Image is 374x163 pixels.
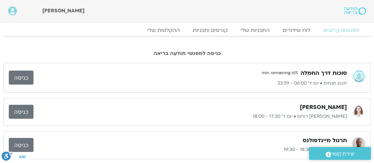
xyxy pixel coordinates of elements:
img: מגוון מנחים [352,70,365,83]
span: יצירת קשר [331,150,354,158]
h3: סוכות דרך החמלה [301,69,347,77]
a: קורסים ותכניות [186,27,234,34]
h3: [PERSON_NAME] [300,103,347,111]
nav: Menu [8,27,366,34]
a: כניסה [9,105,33,119]
a: יצירת קשר [309,147,371,160]
h2: כניסה למפגשי תודעה בריאה [3,50,371,56]
h3: תרגול מיינדפולנס [303,137,347,144]
a: ההקלטות שלי [141,27,186,34]
img: דקל קנטי [352,137,365,150]
span: 615 min remaining [259,68,301,78]
img: אורנה סמלסון רוחם [352,104,365,117]
a: כניסה [9,138,33,152]
p: דקל קנטי • יום ד׳ 18:30 - 19:30 [33,146,347,154]
span: [PERSON_NAME] [42,7,85,14]
a: לוח שידורים [276,27,317,34]
a: כניסה [9,71,33,85]
a: מפגשים קרובים [317,27,366,34]
p: [PERSON_NAME] רוחם • יום ד׳ 17:30 - 18:00 [33,113,347,120]
p: מגוון מנחים • יום ד׳ 06:00 - 23:59 [33,79,347,87]
a: התכניות שלי [234,27,276,34]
